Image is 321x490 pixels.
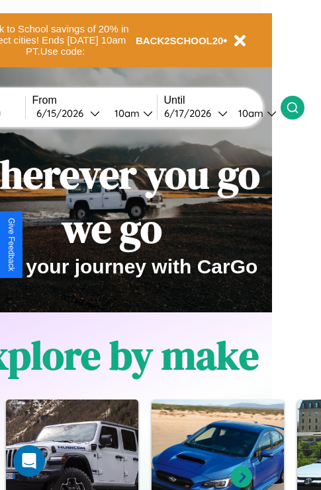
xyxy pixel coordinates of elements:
div: 10am [108,107,143,120]
button: 10am [228,106,281,120]
label: From [32,94,157,106]
div: 6 / 15 / 2026 [36,107,90,120]
label: Until [164,94,281,106]
b: BACK2SCHOOL20 [136,35,224,46]
div: 10am [232,107,267,120]
div: Open Intercom Messenger [13,445,45,477]
div: Give Feedback [7,218,16,271]
div: 6 / 17 / 2026 [164,107,218,120]
button: 10am [104,106,157,120]
button: 6/15/2026 [32,106,104,120]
